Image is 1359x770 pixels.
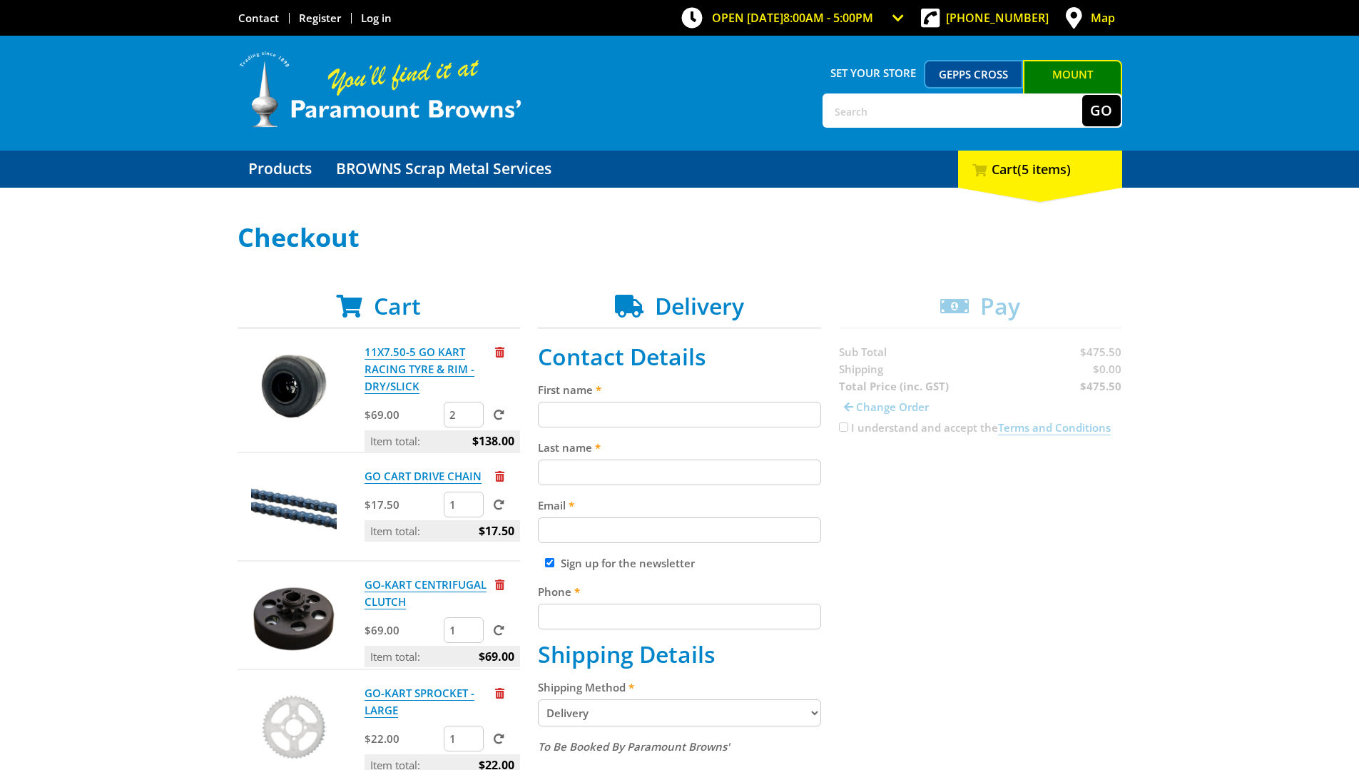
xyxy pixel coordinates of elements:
[251,343,337,429] img: 11X7.50-5 GO KART RACING TYRE & RIM - DRY/SLICK
[538,402,821,427] input: Please enter your first name.
[365,622,441,639] p: $69.00
[823,60,925,86] span: Set your store
[1023,60,1122,114] a: Mount [PERSON_NAME]
[538,517,821,543] input: Please enter your email address.
[538,699,821,726] select: Please select a shipping method.
[538,739,730,754] em: To Be Booked By Paramount Browns'
[538,381,821,398] label: First name
[365,686,474,718] a: GO-KART SPROCKET - LARGE
[924,60,1023,88] a: Gepps Cross
[374,290,421,321] span: Cart
[495,686,504,700] a: Remove from cart
[365,345,474,394] a: 11X7.50-5 GO KART RACING TYRE & RIM - DRY/SLICK
[238,11,279,25] a: Go to the Contact page
[538,604,821,629] input: Please enter your telephone number.
[365,469,482,484] a: GO CART DRIVE CHAIN
[538,343,821,370] h2: Contact Details
[538,460,821,485] input: Please enter your last name.
[238,223,1122,252] h1: Checkout
[783,10,873,26] span: 8:00am - 5:00pm
[958,151,1122,188] div: Cart
[365,496,441,513] p: $17.50
[538,679,821,696] label: Shipping Method
[495,469,504,483] a: Remove from cart
[479,646,514,667] span: $69.00
[1017,161,1071,178] span: (5 items)
[538,583,821,600] label: Phone
[365,406,441,423] p: $69.00
[238,50,523,129] img: Paramount Browns'
[472,430,514,452] span: $138.00
[361,11,392,25] a: Log in
[1082,95,1121,126] button: Go
[824,95,1082,126] input: Search
[479,520,514,542] span: $17.50
[538,439,821,456] label: Last name
[365,730,441,747] p: $22.00
[251,576,337,662] img: GO-KART CENTRIFUGAL CLUTCH
[365,520,520,542] p: Item total:
[325,151,562,188] a: Go to the BROWNS Scrap Metal Services page
[538,497,821,514] label: Email
[495,345,504,359] a: Remove from cart
[238,151,322,188] a: Go to the Products page
[299,11,341,25] a: Go to the registration page
[495,577,504,592] a: Remove from cart
[251,467,337,553] img: GO CART DRIVE CHAIN
[251,684,337,770] img: GO-KART SPROCKET - LARGE
[561,556,695,570] label: Sign up for the newsletter
[365,577,487,609] a: GO-KART CENTRIFUGAL CLUTCH
[712,10,873,26] span: OPEN [DATE]
[538,641,821,668] h2: Shipping Details
[365,430,520,452] p: Item total:
[365,646,520,667] p: Item total:
[655,290,744,321] span: Delivery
